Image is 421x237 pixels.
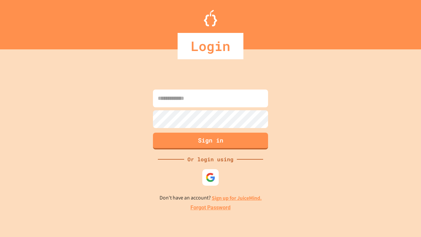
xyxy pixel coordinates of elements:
[178,33,243,59] div: Login
[206,172,215,182] img: google-icon.svg
[212,195,262,201] a: Sign up for JuiceMind.
[153,133,268,149] button: Sign in
[204,10,217,26] img: Logo.svg
[160,194,262,202] p: Don't have an account?
[184,155,237,163] div: Or login using
[190,204,231,212] a: Forgot Password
